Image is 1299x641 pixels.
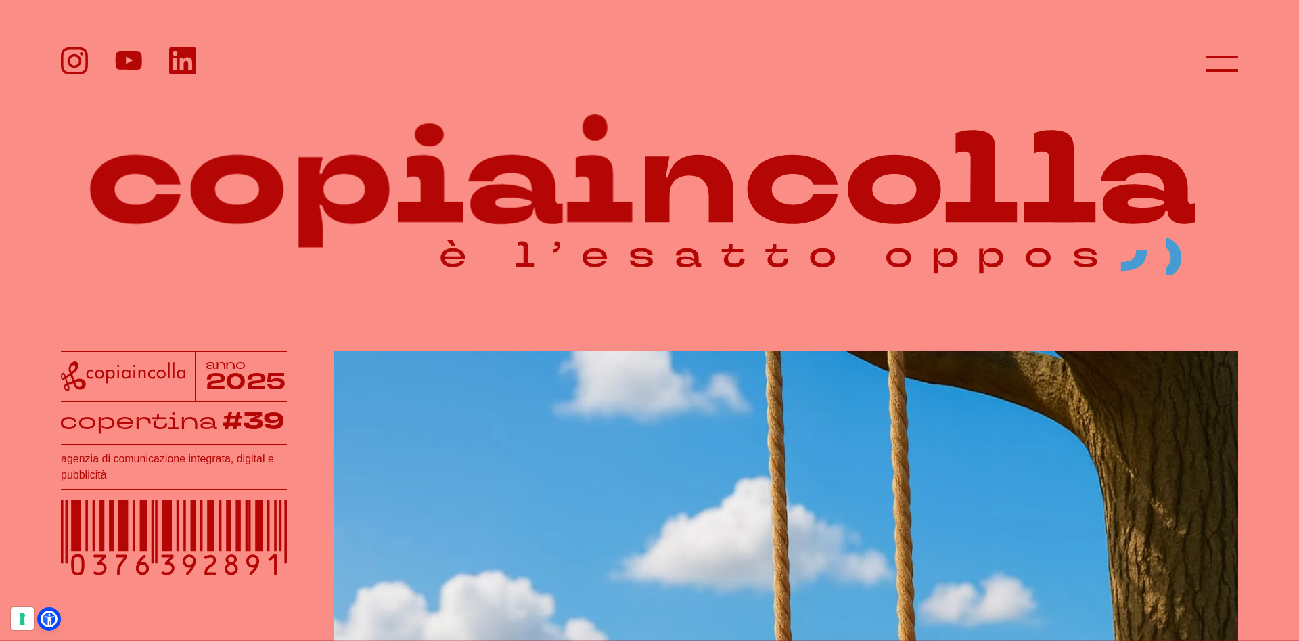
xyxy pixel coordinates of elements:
tspan: anno [206,356,246,373]
tspan: copertina [60,405,217,437]
tspan: 2025 [206,367,288,398]
button: Le tue preferenze relative al consenso per le tecnologie di tracciamento [11,607,34,630]
h1: agenzia di comunicazione integrata, digital e pubblicità [61,451,287,483]
tspan: #39 [223,405,286,439]
a: Open Accessibility Menu [41,611,58,627]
